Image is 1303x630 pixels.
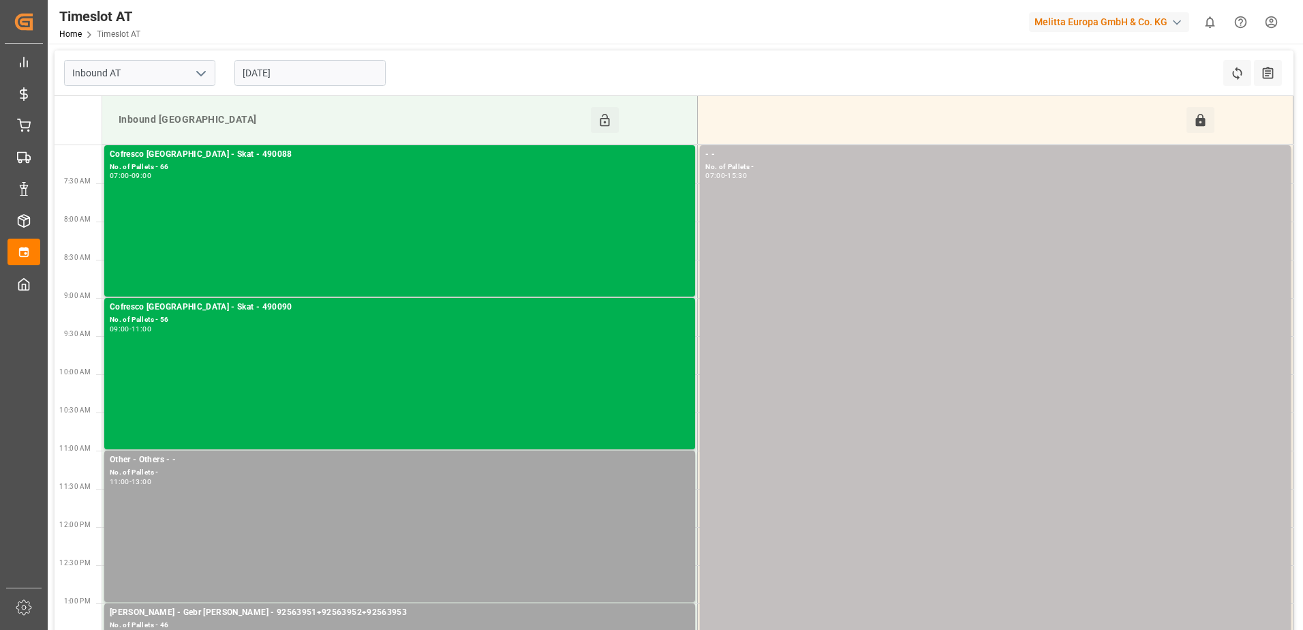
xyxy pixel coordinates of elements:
div: Melitta Europa GmbH & Co. KG [1029,12,1189,32]
button: Melitta Europa GmbH & Co. KG [1029,9,1195,35]
div: 13:00 [132,479,151,485]
span: 8:00 AM [64,215,91,223]
div: Cofresco [GEOGRAPHIC_DATA] - Skat - 490090 [110,301,690,314]
span: 9:30 AM [64,330,91,337]
span: 9:00 AM [64,292,91,299]
div: No. of Pallets - [110,467,690,479]
span: 10:00 AM [59,368,91,376]
span: 11:30 AM [59,483,91,490]
div: - [129,172,132,179]
div: No. of Pallets - [705,162,1285,173]
span: 8:30 AM [64,254,91,261]
button: Help Center [1225,7,1256,37]
button: open menu [190,63,211,84]
input: DD-MM-YYYY [234,60,386,86]
div: 15:30 [727,172,747,179]
div: Other - Others - - [110,453,690,467]
div: 11:00 [132,326,151,332]
div: No. of Pallets - 56 [110,314,690,326]
span: 12:30 PM [59,559,91,567]
span: 10:30 AM [59,406,91,414]
div: [PERSON_NAME] - Gebr [PERSON_NAME] - 92563951+92563952+92563953 [110,606,690,620]
div: 07:00 [110,172,129,179]
div: 09:00 [110,326,129,332]
a: Home [59,29,82,39]
div: Timeslot AT [59,6,140,27]
button: show 0 new notifications [1195,7,1225,37]
span: 1:00 PM [64,597,91,605]
div: 07:00 [705,172,725,179]
div: Inbound [GEOGRAPHIC_DATA] [113,107,591,133]
div: 09:00 [132,172,151,179]
div: - [129,326,132,332]
input: Type to search/select [64,60,215,86]
span: 11:00 AM [59,445,91,452]
div: - - [705,148,1285,162]
div: - [725,172,727,179]
div: - [129,479,132,485]
div: No. of Pallets - 66 [110,162,690,173]
span: 7:30 AM [64,177,91,185]
div: 11:00 [110,479,129,485]
span: 12:00 PM [59,521,91,528]
div: Cofresco [GEOGRAPHIC_DATA] - Skat - 490088 [110,148,690,162]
